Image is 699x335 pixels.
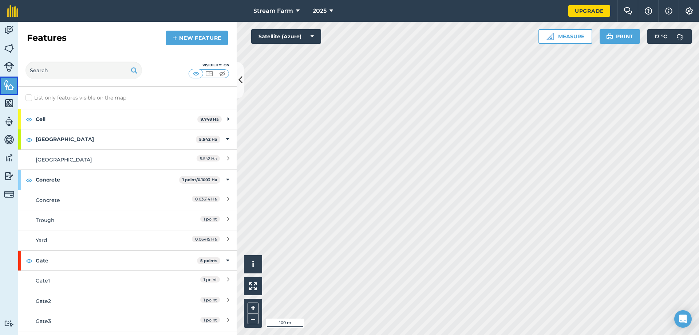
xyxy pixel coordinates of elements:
img: svg+xml;base64,PHN2ZyB4bWxucz0iaHR0cDovL3d3dy53My5vcmcvMjAwMC9zdmciIHdpZHRoPSI1MCIgaGVpZ2h0PSI0MC... [205,70,214,77]
div: Gate5 points [18,251,237,270]
span: 1 point [200,216,220,222]
img: svg+xml;base64,PHN2ZyB4bWxucz0iaHR0cDovL3d3dy53My5vcmcvMjAwMC9zdmciIHdpZHRoPSIxOCIgaGVpZ2h0PSIyNC... [26,256,32,265]
strong: 5 points [200,258,217,263]
img: svg+xml;base64,PHN2ZyB4bWxucz0iaHR0cDovL3d3dy53My5vcmcvMjAwMC9zdmciIHdpZHRoPSIxOCIgaGVpZ2h0PSIyNC... [26,115,32,124]
img: svg+xml;base64,PD94bWwgdmVyc2lvbj0iMS4wIiBlbmNvZGluZz0idXRmLTgiPz4KPCEtLSBHZW5lcmF0b3I6IEFkb2JlIE... [4,320,14,327]
img: svg+xml;base64,PD94bWwgdmVyc2lvbj0iMS4wIiBlbmNvZGluZz0idXRmLTgiPz4KPCEtLSBHZW5lcmF0b3I6IEFkb2JlIE... [4,62,14,72]
div: Gate2 [36,297,165,305]
strong: [GEOGRAPHIC_DATA] [36,129,196,149]
img: svg+xml;base64,PD94bWwgdmVyc2lvbj0iMS4wIiBlbmNvZGluZz0idXRmLTgiPz4KPCEtLSBHZW5lcmF0b3I6IEFkb2JlIE... [4,25,14,36]
div: Gate1 [36,277,165,285]
strong: Concrete [36,170,179,190]
div: Concrete [36,196,165,204]
img: svg+xml;base64,PHN2ZyB4bWxucz0iaHR0cDovL3d3dy53My5vcmcvMjAwMC9zdmciIHdpZHRoPSIxNCIgaGVpZ2h0PSIyNC... [173,34,178,42]
div: [GEOGRAPHIC_DATA] [36,156,165,164]
span: 1 point [200,317,220,323]
img: svg+xml;base64,PHN2ZyB4bWxucz0iaHR0cDovL3d3dy53My5vcmcvMjAwMC9zdmciIHdpZHRoPSI1NiIgaGVpZ2h0PSI2MC... [4,98,14,109]
a: Trough1 point [18,210,237,230]
strong: 9.748 Ha [201,117,219,122]
strong: Gate [36,251,197,270]
img: svg+xml;base64,PD94bWwgdmVyc2lvbj0iMS4wIiBlbmNvZGluZz0idXRmLTgiPz4KPCEtLSBHZW5lcmF0b3I6IEFkb2JlIE... [4,189,14,199]
img: svg+xml;base64,PD94bWwgdmVyc2lvbj0iMS4wIiBlbmNvZGluZz0idXRmLTgiPz4KPCEtLSBHZW5lcmF0b3I6IEFkb2JlIE... [4,116,14,127]
strong: 1 point / 0.1003 Ha [182,177,217,182]
img: svg+xml;base64,PHN2ZyB4bWxucz0iaHR0cDovL3d3dy53My5vcmcvMjAwMC9zdmciIHdpZHRoPSI1MCIgaGVpZ2h0PSI0MC... [191,70,201,77]
strong: Cell [36,109,197,129]
h2: Features [27,32,67,44]
img: svg+xml;base64,PHN2ZyB4bWxucz0iaHR0cDovL3d3dy53My5vcmcvMjAwMC9zdmciIHdpZHRoPSIxNyIgaGVpZ2h0PSIxNy... [665,7,672,15]
a: Gate31 point [18,311,237,331]
img: Ruler icon [546,33,554,40]
a: Upgrade [568,5,610,17]
a: Concrete0.03614 Ha [18,190,237,210]
button: Print [600,29,640,44]
a: [GEOGRAPHIC_DATA]5.542 Ha [18,149,237,170]
span: 17 ° C [655,29,667,44]
input: Search [25,62,142,79]
a: Gate11 point [18,270,237,291]
div: Concrete1 point/0.1003 Ha [18,170,237,190]
div: [GEOGRAPHIC_DATA]5.542 Ha [18,129,237,149]
img: Two speech bubbles overlapping with the left bubble in the forefront [624,7,632,15]
img: svg+xml;base64,PD94bWwgdmVyc2lvbj0iMS4wIiBlbmNvZGluZz0idXRmLTgiPz4KPCEtLSBHZW5lcmF0b3I6IEFkb2JlIE... [673,29,687,44]
img: Four arrows, one pointing top left, one top right, one bottom right and the last bottom left [249,282,257,290]
button: Measure [538,29,592,44]
img: svg+xml;base64,PD94bWwgdmVyc2lvbj0iMS4wIiBlbmNvZGluZz0idXRmLTgiPz4KPCEtLSBHZW5lcmF0b3I6IEFkb2JlIE... [4,152,14,163]
label: List only features visible on the map [25,94,126,102]
div: Open Intercom Messenger [674,310,692,328]
div: Trough [36,216,165,224]
img: svg+xml;base64,PD94bWwgdmVyc2lvbj0iMS4wIiBlbmNvZGluZz0idXRmLTgiPz4KPCEtLSBHZW5lcmF0b3I6IEFkb2JlIE... [4,134,14,145]
a: New feature [166,31,228,45]
span: 1 point [200,276,220,283]
img: svg+xml;base64,PHN2ZyB4bWxucz0iaHR0cDovL3d3dy53My5vcmcvMjAwMC9zdmciIHdpZHRoPSIxOSIgaGVpZ2h0PSIyNC... [606,32,613,41]
img: A cog icon [685,7,694,15]
button: Satellite (Azure) [251,29,321,44]
strong: 5.542 Ha [199,137,217,142]
a: Gate21 point [18,291,237,311]
img: svg+xml;base64,PHN2ZyB4bWxucz0iaHR0cDovL3d3dy53My5vcmcvMjAwMC9zdmciIHdpZHRoPSI1MCIgaGVpZ2h0PSI0MC... [218,70,227,77]
div: Cell9.748 Ha [18,109,237,129]
img: svg+xml;base64,PHN2ZyB4bWxucz0iaHR0cDovL3d3dy53My5vcmcvMjAwMC9zdmciIHdpZHRoPSIxOSIgaGVpZ2h0PSIyNC... [131,66,138,75]
span: 2025 [313,7,327,15]
img: svg+xml;base64,PHN2ZyB4bWxucz0iaHR0cDovL3d3dy53My5vcmcvMjAwMC9zdmciIHdpZHRoPSIxOCIgaGVpZ2h0PSIyNC... [26,135,32,144]
span: 1 point [200,297,220,303]
img: svg+xml;base64,PHN2ZyB4bWxucz0iaHR0cDovL3d3dy53My5vcmcvMjAwMC9zdmciIHdpZHRoPSI1NiIgaGVpZ2h0PSI2MC... [4,79,14,90]
img: svg+xml;base64,PD94bWwgdmVyc2lvbj0iMS4wIiBlbmNvZGluZz0idXRmLTgiPz4KPCEtLSBHZW5lcmF0b3I6IEFkb2JlIE... [4,171,14,182]
span: 0.03614 Ha [192,196,220,202]
img: fieldmargin Logo [7,5,18,17]
button: + [248,303,258,313]
span: 0.06415 Ha [192,236,220,242]
div: Yard [36,236,165,244]
button: – [248,313,258,324]
a: Yard0.06415 Ha [18,230,237,250]
span: 5.542 Ha [197,155,220,161]
button: 17 °C [647,29,692,44]
span: i [252,260,254,269]
img: A question mark icon [644,7,653,15]
span: Stream Farm [253,7,293,15]
img: svg+xml;base64,PHN2ZyB4bWxucz0iaHR0cDovL3d3dy53My5vcmcvMjAwMC9zdmciIHdpZHRoPSIxOCIgaGVpZ2h0PSIyNC... [26,176,32,184]
img: svg+xml;base64,PHN2ZyB4bWxucz0iaHR0cDovL3d3dy53My5vcmcvMjAwMC9zdmciIHdpZHRoPSI1NiIgaGVpZ2h0PSI2MC... [4,43,14,54]
button: i [244,255,262,273]
div: Gate3 [36,317,165,325]
div: Visibility: On [189,62,229,68]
